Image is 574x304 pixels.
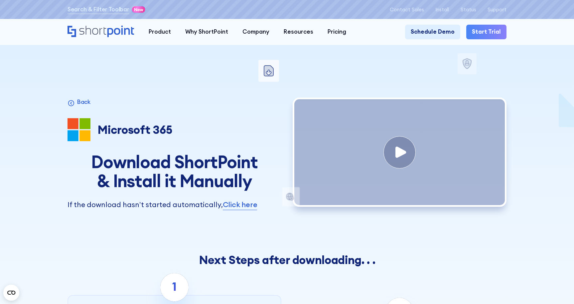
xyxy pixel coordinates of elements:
[68,118,90,141] img: Microsoft 365 logo
[235,25,276,39] a: Company
[77,98,90,107] p: Back
[276,25,320,39] a: Resources
[321,25,354,39] a: Pricing
[461,7,476,13] a: Status
[466,25,507,39] a: Start Trial
[328,28,346,36] div: Pricing
[488,7,506,13] a: Support
[405,25,461,39] a: Schedule Demo
[97,123,173,136] p: Microsoft 365
[284,28,313,36] div: Resources
[149,28,171,36] div: Product
[454,227,574,304] iframe: Chat Widget
[367,252,370,267] span: .
[68,199,281,210] p: If the download hasn’t started automatically,
[68,152,281,190] h1: Download ShortPoint & Install it Manually
[390,7,424,13] a: Contact Sales
[435,7,449,13] a: Install
[68,5,129,14] a: Search & Filter Toolbar
[68,98,90,107] a: Back
[3,285,19,301] button: Open CMP widget
[185,28,228,36] div: Why ShortPoint
[361,252,364,267] span: .
[178,25,235,39] a: Why ShortPoint
[372,252,375,267] span: .
[242,28,269,36] div: Company
[68,26,134,38] a: Home
[223,199,257,210] a: Click here
[141,25,178,39] a: Product
[68,253,506,266] h2: Next Steps after downloading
